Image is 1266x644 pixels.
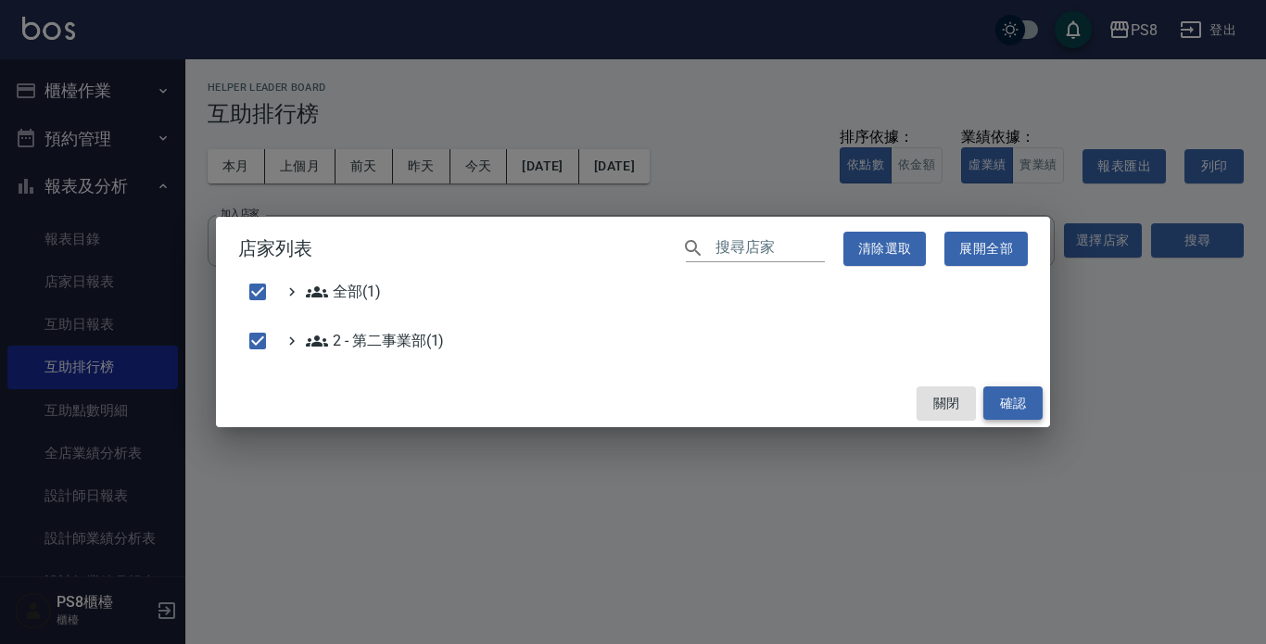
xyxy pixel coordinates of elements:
span: 2 - 第二事業部(1) [306,330,444,352]
button: 確認 [983,386,1043,421]
button: 展開全部 [944,232,1028,266]
button: 清除選取 [843,232,927,266]
h2: 店家列表 [216,217,1050,281]
span: 全部(1) [306,281,381,303]
input: 搜尋店家 [715,235,825,262]
button: 關閉 [917,386,976,421]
